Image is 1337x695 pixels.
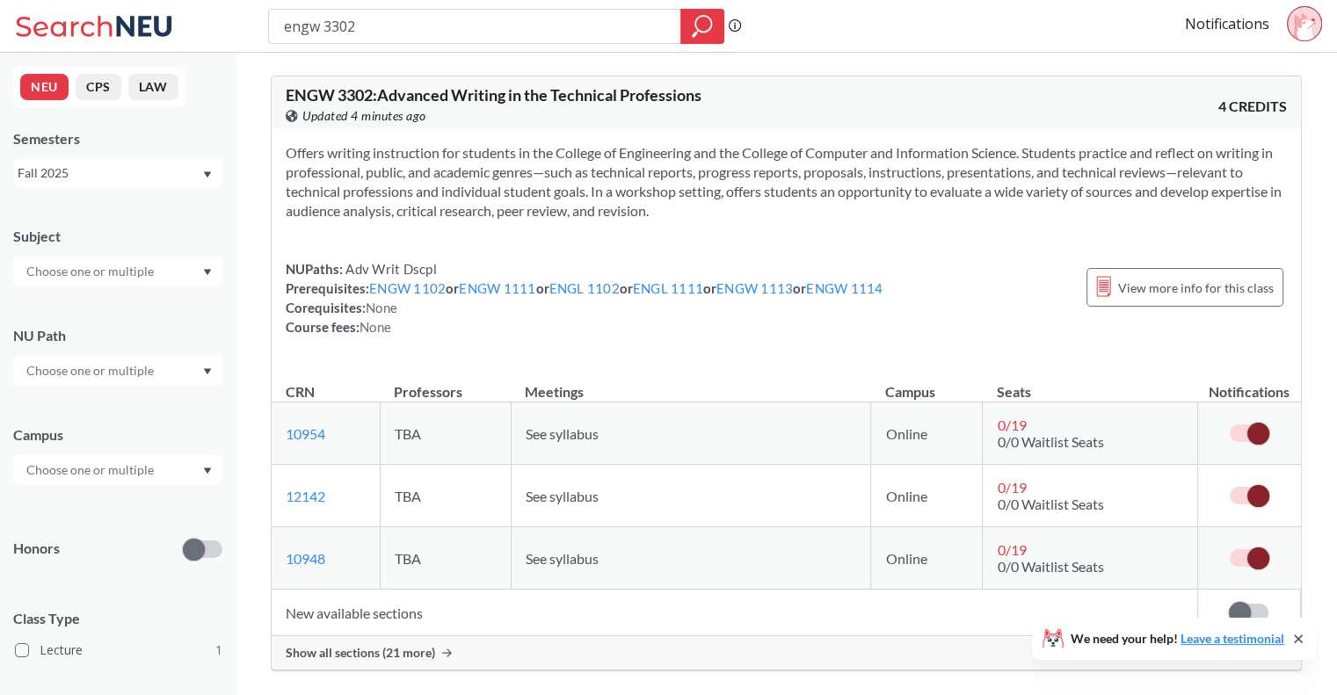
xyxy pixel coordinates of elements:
[286,382,315,402] div: CRN
[366,300,397,315] span: None
[716,280,793,296] a: ENGW 1113
[20,74,69,100] button: NEU
[343,261,437,277] span: Adv Writ Dscpl
[286,85,701,105] span: ENGW 3302 : Advanced Writing in the Technical Professions
[302,106,426,126] span: Updated 4 minutes ago
[13,425,222,445] div: Campus
[360,319,391,335] span: None
[871,402,983,465] td: Online
[806,280,883,296] a: ENGW 1114
[871,527,983,590] td: Online
[1118,277,1274,299] span: View more info for this class
[380,527,511,590] td: TBA
[526,488,599,504] span: See syllabus
[1071,633,1284,645] span: We need your help!
[13,455,222,485] div: Dropdown arrow
[13,609,222,628] span: Class Type
[13,539,60,559] p: Honors
[286,259,883,337] div: NUPaths: Prerequisites: or or or or or Corequisites: Course fees:
[272,636,1301,670] div: Show all sections (21 more)
[13,129,222,148] div: Semesters
[1181,631,1284,646] a: Leave a testimonial
[459,280,535,296] a: ENGW 1111
[997,541,1026,558] span: 0 / 19
[997,558,1103,575] span: 0/0 Waitlist Seats
[997,433,1103,450] span: 0/0 Waitlist Seats
[203,368,212,375] svg: Dropdown arrow
[13,159,222,187] div: Fall 2025Dropdown arrow
[680,9,724,44] div: magnifying glass
[633,280,703,296] a: ENGL 1111
[983,365,1198,402] th: Seats
[282,11,668,41] input: Class, professor, course number, "phrase"
[286,425,325,442] a: 10954
[18,163,201,183] div: Fall 2025
[18,360,165,381] input: Choose one or multiple
[128,74,178,100] button: LAW
[203,171,212,178] svg: Dropdown arrow
[1185,14,1269,33] a: Notifications
[380,465,511,527] td: TBA
[692,14,713,39] svg: magnifying glass
[286,550,325,567] a: 10948
[997,496,1103,512] span: 0/0 Waitlist Seats
[997,479,1026,496] span: 0 / 19
[13,326,222,345] div: NU Path
[13,257,222,286] div: Dropdown arrow
[18,261,165,282] input: Choose one or multiple
[215,641,222,660] span: 1
[203,269,212,276] svg: Dropdown arrow
[15,639,222,662] label: Lecture
[13,227,222,246] div: Subject
[203,467,212,474] svg: Dropdown arrow
[18,460,165,481] input: Choose one or multiple
[526,550,599,567] span: See syllabus
[76,74,121,100] button: CPS
[997,416,1026,433] span: 0 / 19
[286,488,325,504] a: 12142
[1197,365,1300,402] th: Notifications
[871,465,983,527] td: Online
[380,365,511,402] th: Professors
[369,280,446,296] a: ENGW 1102
[1218,97,1287,116] span: 4 CREDITS
[549,280,620,296] a: ENGL 1102
[511,365,871,402] th: Meetings
[272,590,1197,636] td: New available sections
[526,425,599,442] span: See syllabus
[286,645,435,661] span: Show all sections (21 more)
[871,365,983,402] th: Campus
[13,356,222,386] div: Dropdown arrow
[286,143,1287,221] section: Offers writing instruction for students in the College of Engineering and the College of Computer...
[380,402,511,465] td: TBA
